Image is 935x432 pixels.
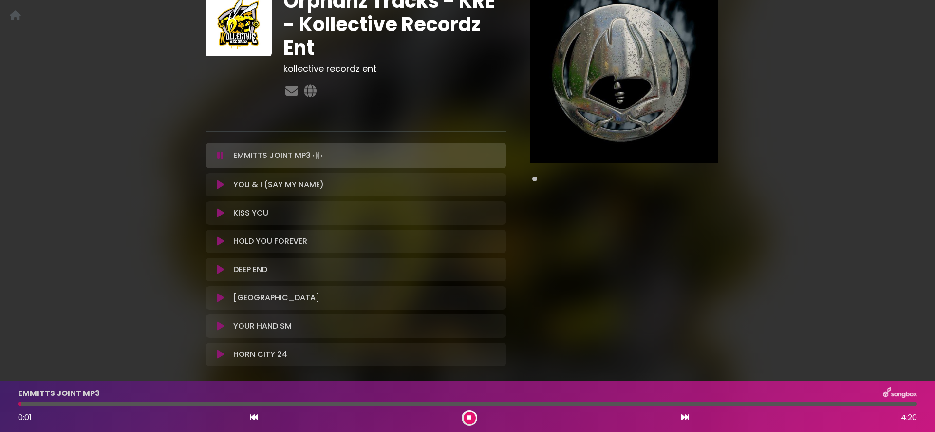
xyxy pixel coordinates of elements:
p: HORN CITY 24 [233,349,287,360]
p: YOUR HAND SM [233,320,292,332]
p: KISS YOU [233,207,268,219]
p: [GEOGRAPHIC_DATA] [233,292,319,304]
p: EMMITTS JOINT MP3 [233,149,324,162]
img: songbox-logo-white.png [883,387,917,400]
img: waveform4.gif [311,149,324,162]
p: YOU & I (SAY MY NAME) [233,179,324,191]
p: EMMITTS JOINT MP3 [18,388,100,399]
h3: kollective recordz ent [283,63,506,74]
p: DEEP END [233,264,267,275]
p: HOLD YOU FOREVER [233,236,307,247]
